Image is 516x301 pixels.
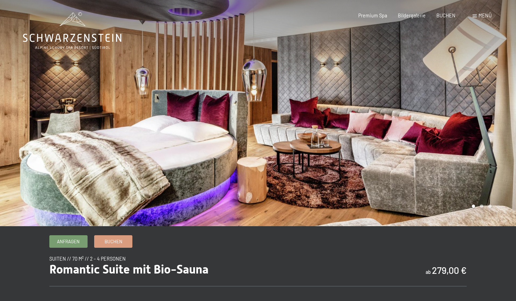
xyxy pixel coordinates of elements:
[50,236,87,247] a: Anfragen
[432,264,467,276] b: 279,00 €
[478,13,492,18] span: Menü
[426,269,431,275] span: ab
[436,13,456,18] a: BUCHEN
[49,262,208,276] span: Romantic Suite mit Bio-Sauna
[57,238,80,245] span: Anfragen
[398,13,426,18] a: Bildergalerie
[49,256,126,262] span: Suiten // 70 m² // 2 - 4 Personen
[95,236,132,247] a: Buchen
[358,13,387,18] a: Premium Spa
[105,238,122,245] span: Buchen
